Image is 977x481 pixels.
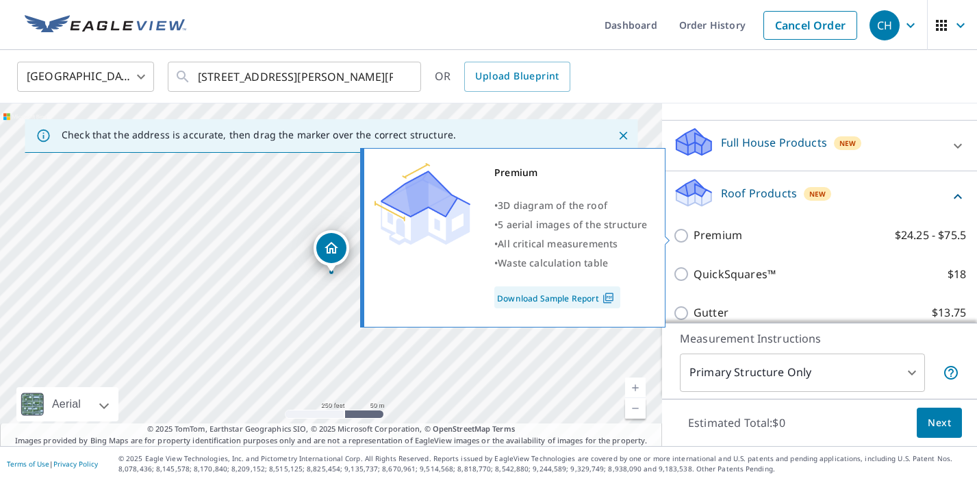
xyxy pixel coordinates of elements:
div: Aerial [16,387,118,421]
div: Full House ProductsNew [673,126,966,165]
span: Upload Blueprint [475,68,559,85]
a: Terms [492,423,515,434]
div: • [494,215,648,234]
a: Privacy Policy [53,459,98,469]
img: Premium [375,163,470,245]
div: • [494,234,648,254]
div: [GEOGRAPHIC_DATA] [17,58,154,96]
div: CH [870,10,900,40]
span: Waste calculation table [498,256,608,269]
a: Terms of Use [7,459,49,469]
span: Your report will include only the primary structure on the property. For example, a detached gara... [943,365,959,381]
button: Close [614,127,632,145]
p: $13.75 [932,304,966,321]
a: Upload Blueprint [464,62,570,92]
p: $24.25 - $75.5 [895,227,966,244]
a: OpenStreetMap [433,423,490,434]
p: Check that the address is accurate, then drag the marker over the correct structure. [62,129,456,141]
p: Roof Products [721,185,797,201]
p: Measurement Instructions [680,330,959,347]
input: Search by address or latitude-longitude [198,58,393,96]
div: Dropped pin, building 1, Residential property, 2400 Hardison Dr Norfolk, NE 68701 [314,230,349,273]
a: Current Level 17, Zoom Out [625,398,646,419]
button: Next [917,408,962,439]
img: Pdf Icon [599,292,618,304]
p: Premium [694,227,742,244]
span: New [809,188,826,199]
div: Roof ProductsNew [673,177,966,216]
a: Download Sample Report [494,286,620,308]
p: Estimated Total: $0 [677,408,796,438]
span: Next [928,415,951,432]
p: Full House Products [721,134,827,151]
a: Cancel Order [763,11,857,40]
div: Aerial [48,387,85,421]
p: QuickSquares™ [694,266,776,283]
a: Current Level 17, Zoom In [625,378,646,398]
div: • [494,196,648,215]
p: | [7,460,98,468]
p: Gutter [694,304,728,321]
div: • [494,254,648,273]
span: 5 aerial images of the structure [498,218,647,231]
div: OR [435,62,570,92]
span: 3D diagram of the roof [498,199,607,212]
span: New [839,138,857,149]
span: All critical measurements [498,237,618,250]
img: EV Logo [25,15,186,36]
div: Primary Structure Only [680,354,925,392]
span: © 2025 TomTom, Earthstar Geographics SIO, © 2025 Microsoft Corporation, © [147,423,515,435]
p: © 2025 Eagle View Technologies, Inc. and Pictometry International Corp. All Rights Reserved. Repo... [118,454,970,474]
p: $18 [948,266,966,283]
div: Premium [494,163,648,182]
